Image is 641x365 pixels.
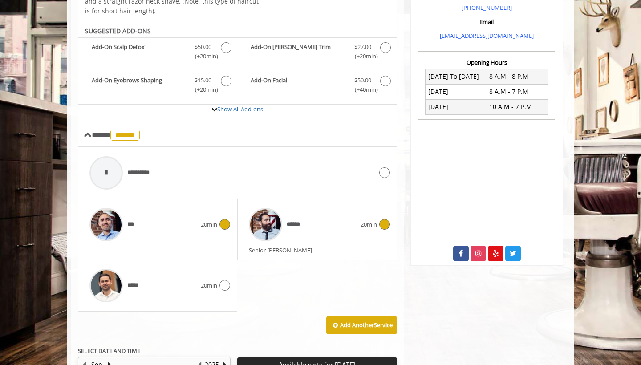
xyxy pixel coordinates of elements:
a: [EMAIL_ADDRESS][DOMAIN_NAME] [440,32,534,40]
button: Add AnotherService [326,316,397,335]
span: 20min [201,281,217,290]
label: Add-On Facial [242,76,392,97]
span: $15.00 [195,76,211,85]
td: 8 A.M - 7 P.M [487,84,548,99]
td: [DATE] [426,84,487,99]
b: Add-On Eyebrows Shaping [92,76,186,94]
span: (+20min ) [349,52,376,61]
h3: Email [421,19,553,25]
b: SUGGESTED ADD-ONS [85,27,151,35]
span: $50.00 [195,42,211,52]
span: $27.00 [354,42,371,52]
label: Add-On Eyebrows Shaping [83,76,232,97]
label: Add-On Beard Trim [242,42,392,63]
b: Add Another Service [340,321,393,329]
div: The Made Man Senior Barber Haircut Add-onS [78,23,397,105]
td: 8 A.M - 8 P.M [487,69,548,84]
span: 20min [201,220,217,229]
span: (+40min ) [349,85,376,94]
td: [DATE] To [DATE] [426,69,487,84]
b: Add-On Facial [251,76,345,94]
b: SELECT DATE AND TIME [78,347,140,355]
a: [PHONE_NUMBER] [462,4,512,12]
span: 20min [361,220,377,229]
h3: Opening Hours [418,59,555,65]
td: 10 A.M - 7 P.M [487,99,548,114]
span: $50.00 [354,76,371,85]
span: (+20min ) [190,52,216,61]
a: Show All Add-ons [217,105,263,113]
label: Add-On Scalp Detox [83,42,232,63]
b: Add-On Scalp Detox [92,42,186,61]
td: [DATE] [426,99,487,114]
span: Senior [PERSON_NAME] [249,246,316,254]
span: (+20min ) [190,85,216,94]
b: Add-On [PERSON_NAME] Trim [251,42,345,61]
